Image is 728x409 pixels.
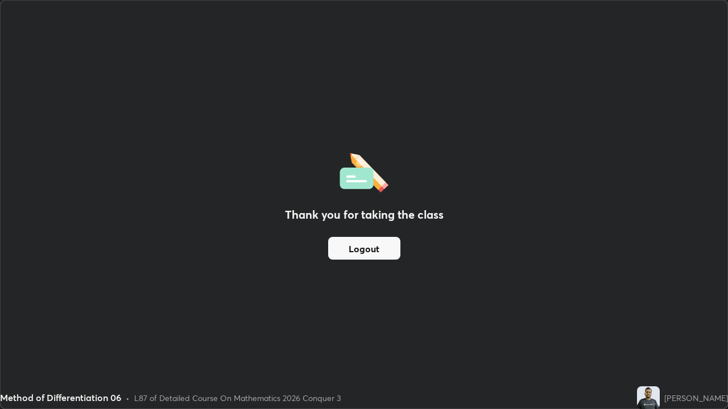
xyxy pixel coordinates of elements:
img: f292c3bc2352430695c83c150198b183.jpg [637,386,660,409]
div: [PERSON_NAME] [664,392,728,404]
div: L87 of Detailed Course On Mathematics 2026 Conquer 3 [134,392,341,404]
button: Logout [328,237,400,260]
div: • [126,392,130,404]
h2: Thank you for taking the class [285,206,444,223]
img: offlineFeedback.1438e8b3.svg [340,149,388,193]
